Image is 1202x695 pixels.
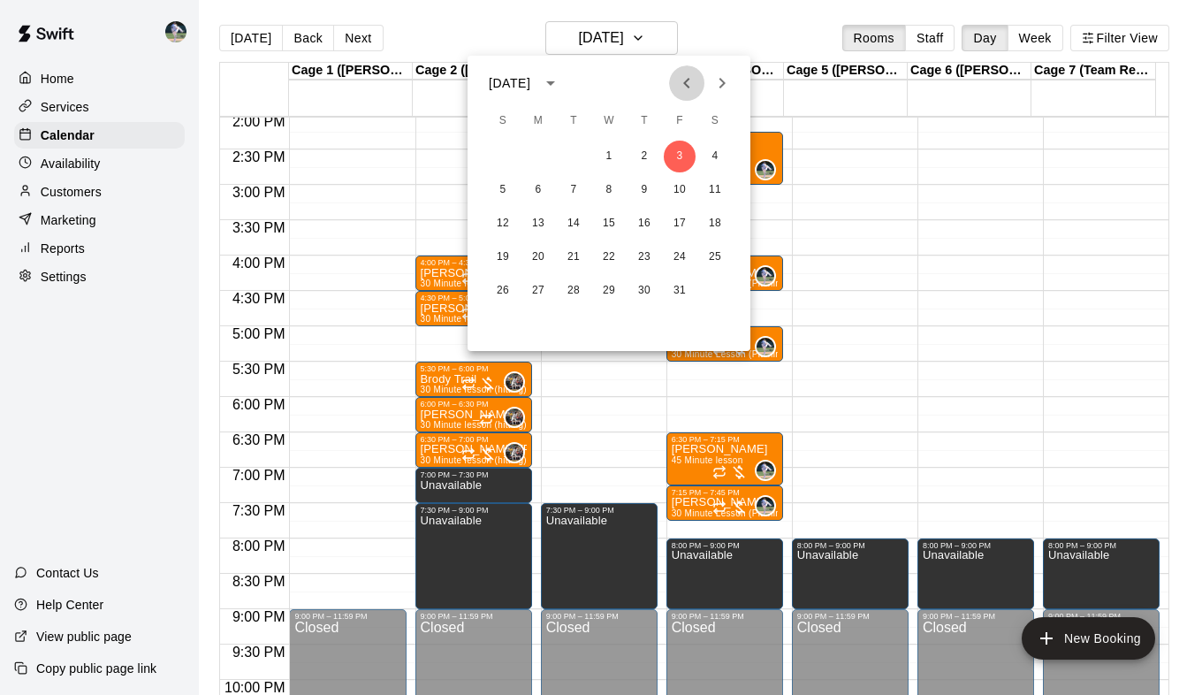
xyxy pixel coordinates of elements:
[487,208,519,240] button: 12
[699,208,731,240] button: 18
[522,275,554,307] button: 27
[593,174,625,206] button: 8
[664,141,696,172] button: 3
[536,68,566,98] button: calendar view is open, switch to year view
[664,174,696,206] button: 10
[628,241,660,273] button: 23
[522,241,554,273] button: 20
[558,275,590,307] button: 28
[699,241,731,273] button: 25
[593,141,625,172] button: 1
[593,241,625,273] button: 22
[628,141,660,172] button: 2
[628,208,660,240] button: 16
[593,103,625,139] span: Wednesday
[522,103,554,139] span: Monday
[487,103,519,139] span: Sunday
[669,65,704,101] button: Previous month
[558,241,590,273] button: 21
[558,174,590,206] button: 7
[487,275,519,307] button: 26
[558,208,590,240] button: 14
[664,103,696,139] span: Friday
[664,241,696,273] button: 24
[699,103,731,139] span: Saturday
[593,208,625,240] button: 15
[699,174,731,206] button: 11
[558,103,590,139] span: Tuesday
[593,275,625,307] button: 29
[704,65,740,101] button: Next month
[699,141,731,172] button: 4
[664,208,696,240] button: 17
[487,241,519,273] button: 19
[522,174,554,206] button: 6
[664,275,696,307] button: 31
[628,103,660,139] span: Thursday
[522,208,554,240] button: 13
[489,74,530,93] div: [DATE]
[628,174,660,206] button: 9
[487,174,519,206] button: 5
[628,275,660,307] button: 30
